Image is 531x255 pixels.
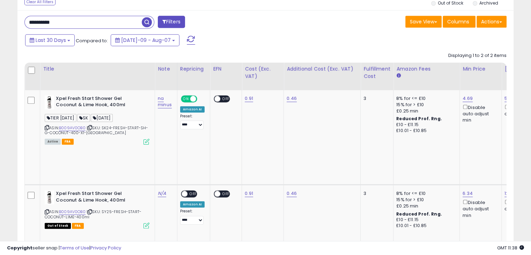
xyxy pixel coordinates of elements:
[396,122,454,128] div: £10 - £11.15
[477,16,507,28] button: Actions
[287,95,297,102] a: 0.46
[447,18,469,25] span: Columns
[45,190,149,228] div: ASIN:
[196,96,207,102] span: OFF
[363,65,390,80] div: Fulfillment Cost
[90,245,121,251] a: Privacy Policy
[62,139,74,145] span: FBA
[443,16,475,28] button: Columns
[60,245,89,251] a: Terms of Use
[363,95,388,102] div: 3
[180,106,205,112] div: Amazon AI
[396,65,457,73] div: Amazon Fees
[463,103,496,124] div: Disable auto adjust min
[463,65,499,73] div: Min Price
[220,191,231,197] span: OFF
[363,190,388,197] div: 3
[180,209,205,225] div: Preset:
[180,114,205,130] div: Preset:
[187,191,199,197] span: OFF
[121,37,171,44] span: [DATE]-09 - Aug-07
[56,190,141,205] b: Xpel Fresh Start Shower Gel Coconut & Lime Hook, 400ml
[287,190,297,197] a: 0.46
[45,114,76,122] span: TIER [DATE]
[396,223,454,229] div: £10.01 - £10.85
[396,73,400,79] small: Amazon Fees.
[45,95,149,144] div: ASIN:
[396,102,454,108] div: 15% for > £10
[396,211,442,217] b: Reduced Prof. Rng.
[59,125,86,131] a: B009AV0OB0
[72,223,84,229] span: FBA
[504,95,514,102] a: 5.99
[396,128,454,134] div: £10.01 - £10.85
[158,190,166,197] a: N/A
[77,114,90,122] span: SK
[91,114,113,122] span: [DATE]
[396,116,442,122] b: Reduced Prof. Rng.
[245,65,281,80] div: Cost (Exc. VAT)
[463,95,473,102] a: 4.69
[180,201,205,207] div: Amazon AI
[45,95,54,109] img: 31dT1VFX0nL._SL40_.jpg
[43,65,152,73] div: Title
[158,16,185,28] button: Filters
[59,209,86,215] a: B009AV0OB0
[56,95,141,110] b: Xpel Fresh Start Shower Gel Coconut & Lime Hook, 400ml
[220,96,231,102] span: OFF
[396,190,454,197] div: 8% for <= £10
[396,217,454,223] div: £10 - £11.15
[245,95,253,102] a: 0.91
[7,245,121,252] div: seller snap | |
[180,65,207,73] div: Repricing
[158,95,172,108] a: na minus
[45,125,148,136] span: | SKU: SK24-FRESH-START-SH-G-COCONUT-400-X1-[GEOGRAPHIC_DATA]
[245,190,253,197] a: 0.91
[25,34,75,46] button: Last 30 Days
[463,190,473,197] a: 6.34
[405,16,442,28] button: Save View
[45,223,71,229] span: All listings that are currently out of stock and unavailable for purchase on Amazon
[45,209,141,219] span: | SKU: SY25-FRESH-START-COCONUT-LIME-400ml
[45,139,61,145] span: All listings currently available for purchase on Amazon
[396,197,454,203] div: 15% for > £10
[76,37,108,44] span: Compared to:
[497,245,524,251] span: 2025-09-7 11:38 GMT
[111,34,179,46] button: [DATE]-09 - Aug-07
[396,108,454,114] div: £0.25 min
[396,203,454,209] div: £0.25 min
[7,245,32,251] strong: Copyright
[213,65,239,73] div: EFN
[504,190,516,197] a: 12.93
[45,190,54,204] img: 31dT1VFX0nL._SL40_.jpg
[182,96,190,102] span: ON
[463,198,496,219] div: Disable auto adjust min
[36,37,66,44] span: Last 30 Days
[448,52,507,59] div: Displaying 1 to 2 of 2 items
[287,65,357,73] div: Additional Cost (Exc. VAT)
[396,95,454,102] div: 8% for <= £10
[158,65,174,73] div: Note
